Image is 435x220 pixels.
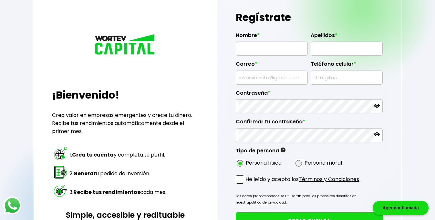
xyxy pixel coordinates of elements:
img: paso 3 [53,183,68,198]
label: Confirmar tu contraseña [236,119,383,128]
img: paso 2 [53,165,68,180]
a: política de privacidad. [249,200,287,205]
label: Tipo de persona [236,148,285,157]
label: Teléfono celular [311,61,383,71]
strong: Genera [73,170,94,177]
p: Los datos proporcionados se utilizarán para los propósitos descritos en nuestra [236,193,383,206]
label: Nombre [236,32,308,42]
h1: Regístrate [236,8,383,27]
label: Persona moral [305,159,342,167]
img: gfR76cHglkPwleuBLjWdxeZVvX9Wp6JBDmjRYY8JYDQn16A2ICN00zLTgIroGa6qie5tIuWH7V3AapTKqzv+oMZsGfMUqL5JM... [281,148,285,152]
td: 3. cada mes. [69,183,167,201]
p: Crea valor en empresas emergentes y crece tu dinero. Recibe tus rendimientos automáticamente desd... [52,111,199,135]
img: logos_whatsapp-icon.242b2217.svg [3,196,21,215]
td: 1. y completa tu perfil. [69,146,167,164]
input: 10 dígitos [314,71,380,84]
label: Persona física [246,159,282,167]
img: paso 1 [53,146,68,161]
img: logo_wortev_capital [93,33,158,57]
strong: Crea tu cuenta [72,151,114,158]
p: He leído y acepto los [245,175,359,183]
label: Contraseña [236,90,383,100]
td: 2. tu pedido de inversión. [69,164,167,182]
strong: Recibe tus rendimientos [73,188,140,196]
input: inversionista@gmail.com [239,71,305,84]
label: Apellidos [311,32,383,42]
a: Términos y Condiciones [299,176,359,183]
label: Correo [236,61,308,71]
h2: ¡Bienvenido! [52,87,199,103]
div: Agendar llamada [373,201,429,215]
